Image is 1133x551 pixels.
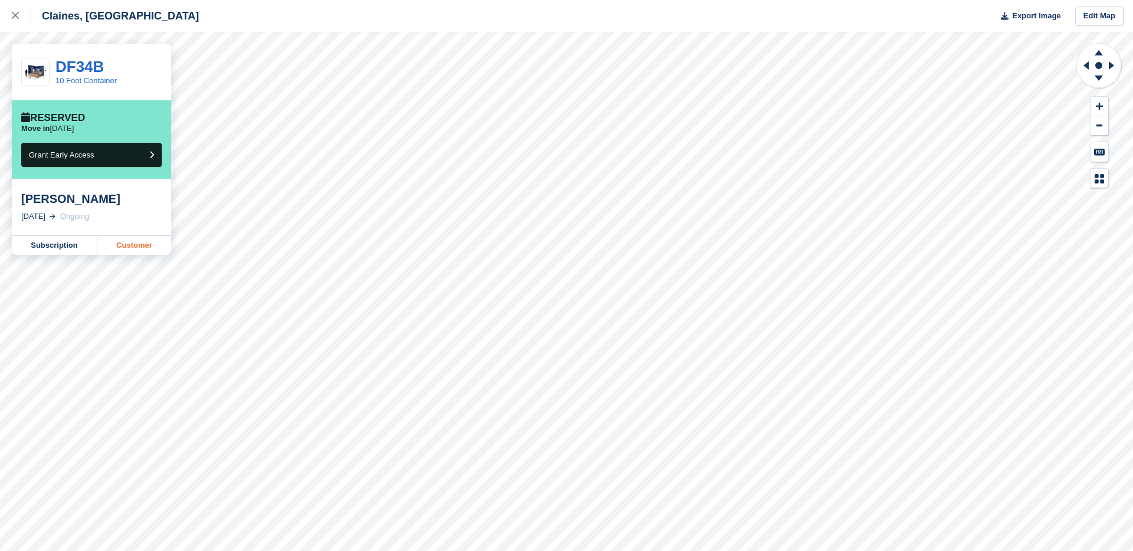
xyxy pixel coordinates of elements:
img: 10-ft-container.jpg [22,62,49,83]
button: Map Legend [1091,169,1108,188]
p: [DATE] [21,124,74,133]
button: Zoom Out [1091,116,1108,136]
span: Export Image [1012,10,1060,22]
div: Ongoing [60,211,89,222]
a: Customer [97,236,171,255]
button: Zoom In [1091,97,1108,116]
div: Claines, [GEOGRAPHIC_DATA] [31,9,199,23]
span: Move in [21,124,50,133]
a: 10 Foot Container [55,76,117,85]
button: Keyboard Shortcuts [1091,142,1108,162]
div: [PERSON_NAME] [21,192,162,206]
button: Grant Early Access [21,143,162,167]
img: arrow-right-light-icn-cde0832a797a2874e46488d9cf13f60e5c3a73dbe684e267c42b8395dfbc2abf.svg [50,214,55,219]
div: [DATE] [21,211,45,222]
div: Reserved [21,112,85,124]
a: Subscription [12,236,97,255]
button: Export Image [994,6,1061,26]
span: Grant Early Access [29,150,94,159]
a: Edit Map [1075,6,1124,26]
a: DF34B [55,58,104,76]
